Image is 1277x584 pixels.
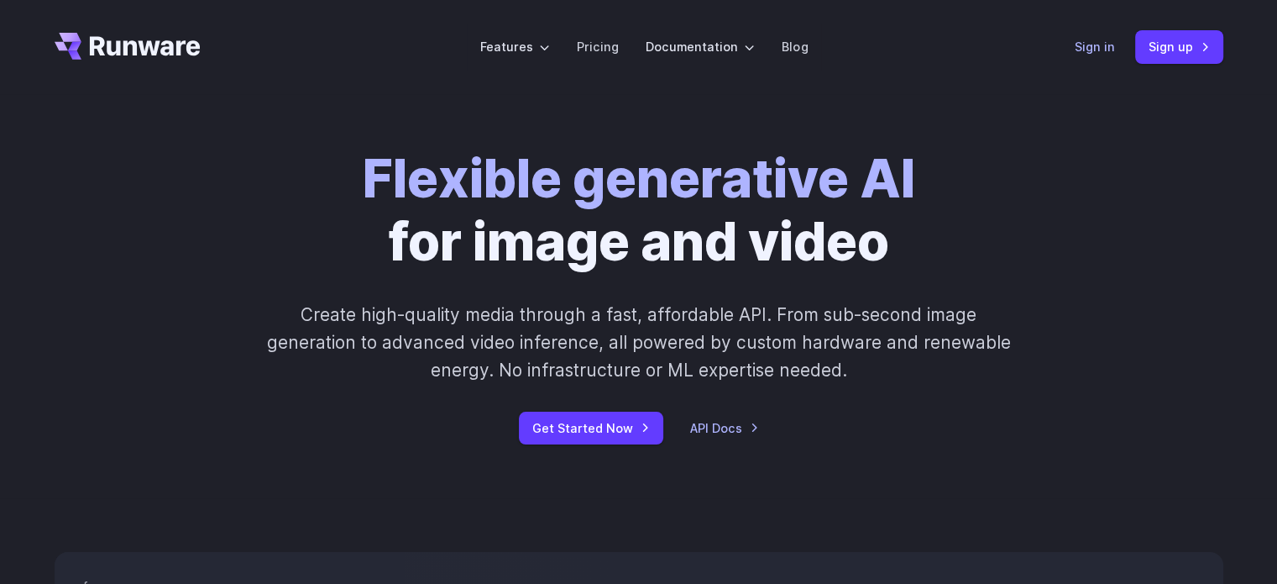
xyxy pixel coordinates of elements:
a: Get Started Now [519,412,663,445]
a: Go to / [55,33,201,60]
a: Sign up [1135,30,1223,63]
a: API Docs [690,418,759,438]
p: Create high-quality media through a fast, affordable API. From sub-second image generation to adv... [264,301,1013,385]
label: Documentation [646,37,755,56]
strong: Flexible generative AI [363,147,915,210]
a: Blog [782,37,808,56]
a: Sign in [1075,37,1115,56]
h1: for image and video [363,148,915,274]
a: Pricing [577,37,619,56]
label: Features [480,37,550,56]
